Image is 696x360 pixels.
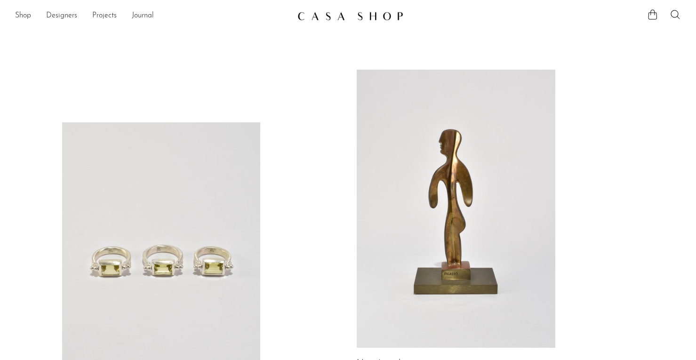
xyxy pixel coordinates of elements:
[15,8,290,24] nav: Desktop navigation
[46,10,77,22] a: Designers
[15,10,31,22] a: Shop
[92,10,117,22] a: Projects
[132,10,154,22] a: Journal
[15,8,290,24] ul: NEW HEADER MENU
